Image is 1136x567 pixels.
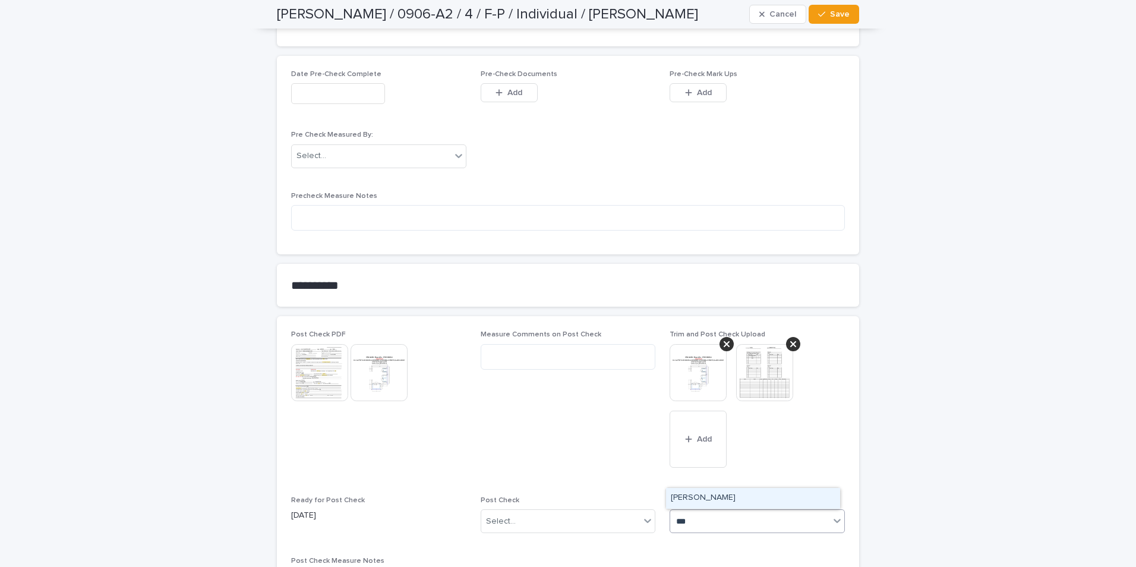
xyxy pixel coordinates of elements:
[481,71,557,78] span: Pre-Check Documents
[296,150,326,162] div: Select...
[291,331,346,338] span: Post Check PDF
[481,497,519,504] span: Post Check
[291,131,373,138] span: Pre Check Measured By:
[507,89,522,97] span: Add
[666,488,840,509] div: Robert Harrell
[291,71,381,78] span: Date Pre-Check Complete
[809,5,859,24] button: Save
[481,83,538,102] button: Add
[481,331,601,338] span: Measure Comments on Post Check
[769,10,796,18] span: Cancel
[291,557,384,565] span: Post Check Measure Notes
[670,411,727,468] button: Add
[749,5,806,24] button: Cancel
[291,509,466,522] p: [DATE]
[291,193,377,200] span: Precheck Measure Notes
[830,10,850,18] span: Save
[670,83,727,102] button: Add
[697,435,712,443] span: Add
[670,331,765,338] span: Trim and Post Check Upload
[486,515,516,528] div: Select...
[277,6,698,23] h2: [PERSON_NAME] / 0906-A2 / 4 / F-P / Individual / [PERSON_NAME]
[697,89,712,97] span: Add
[670,71,737,78] span: Pre-Check Mark Ups
[291,497,365,504] span: Ready for Post Check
